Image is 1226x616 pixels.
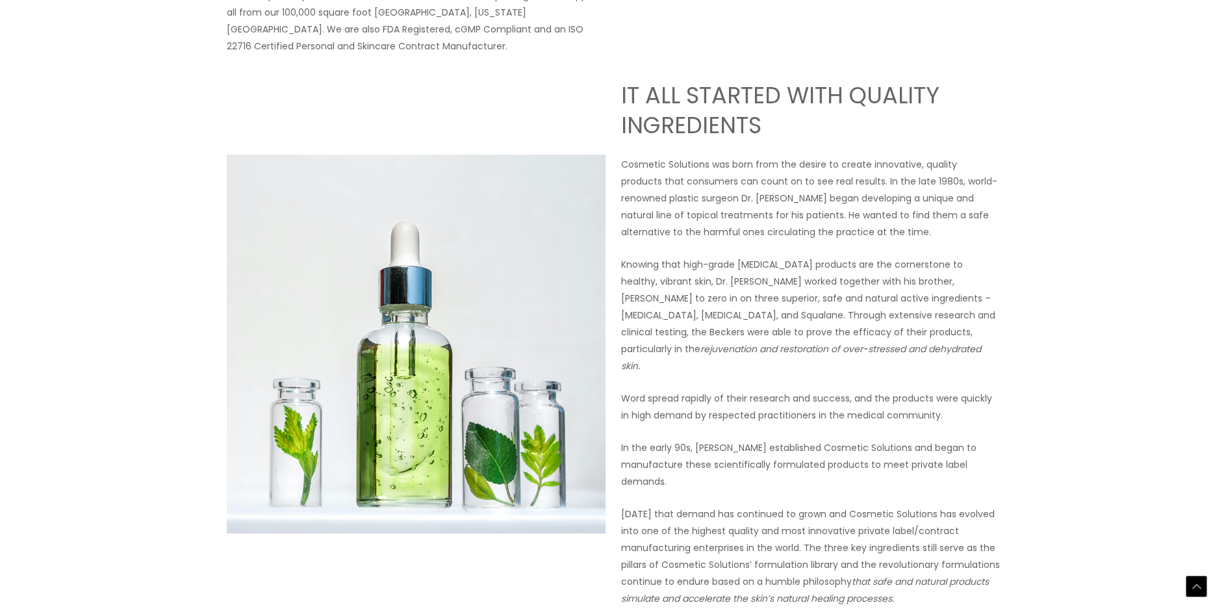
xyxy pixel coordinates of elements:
p: Knowing that high-grade [MEDICAL_DATA] products are the cornerstone to healthy, vibrant skin, Dr.... [621,256,1000,374]
p: Cosmetic Solutions was born from the desire to create innovative, quality products that consumers... [621,156,1000,240]
h2: IT ALL STARTED WITH QUALITY INGREDIENTS [621,81,1000,140]
em: rejuvenation and restoration of over-stressed and dehydrated skin. [621,342,981,372]
img: Our Story image featuring squalane in a private label skincare boston round dropper bottle [227,155,606,533]
p: Word spread rapidly of their research and success, and the products were quickly in high demand b... [621,390,1000,424]
em: that safe and natural products simulate and accelerate the skin’s natural healing processes. [621,575,989,605]
p: In the early 90s, [PERSON_NAME] established Cosmetic Solutions and began to manufacture these sci... [621,439,1000,490]
p: [DATE] that demand has continued to grown and Cosmetic Solutions has evolved into one of the high... [621,506,1000,607]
